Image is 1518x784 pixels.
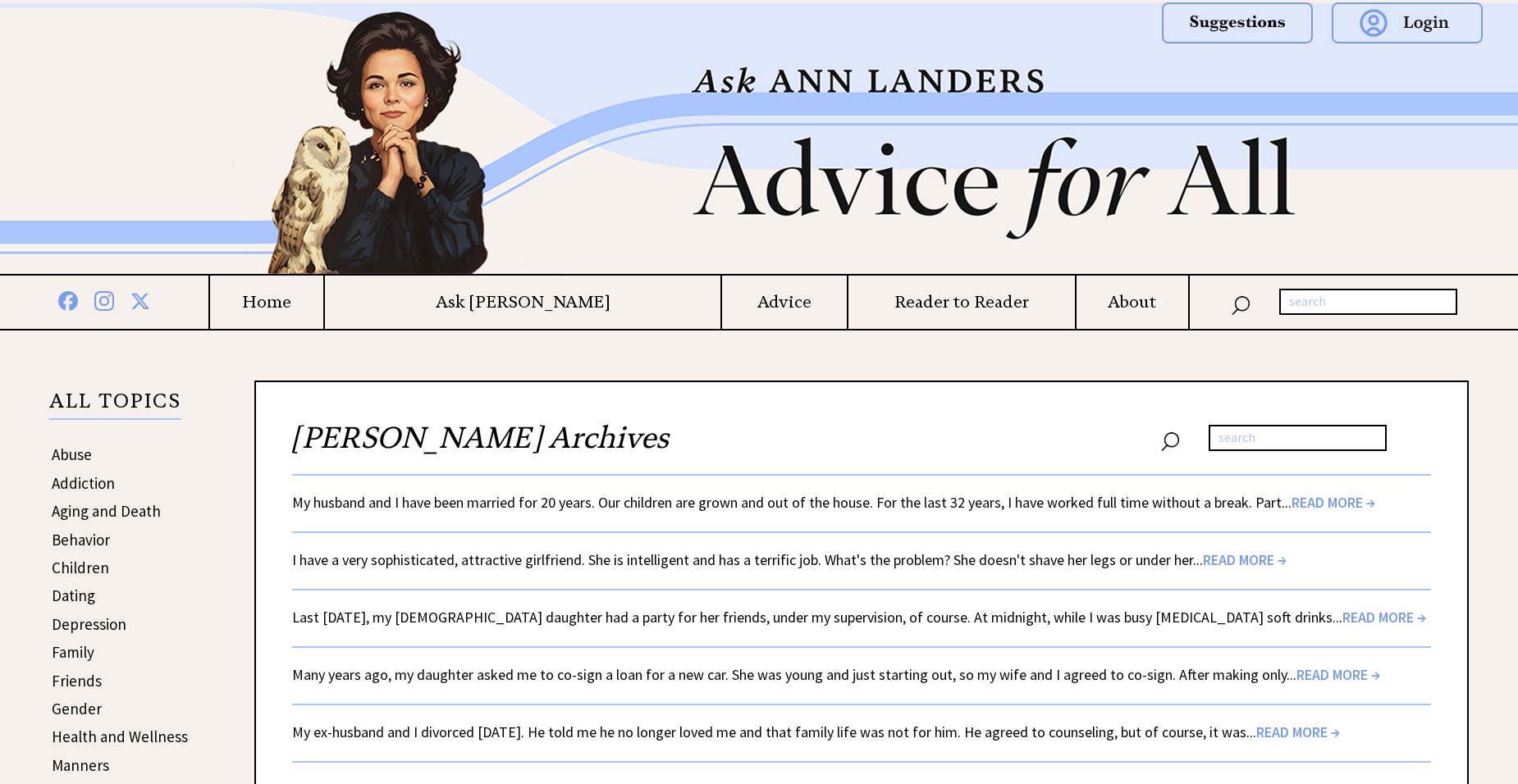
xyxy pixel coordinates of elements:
[52,755,109,775] a: Manners
[52,558,109,577] a: Children
[1342,608,1426,627] span: READ MORE →
[722,292,847,312] a: Advice
[52,642,94,662] a: Family
[52,586,95,605] a: Dating
[52,473,115,493] a: Addiction
[1350,3,1358,274] img: right_new2.png
[52,699,102,718] a: Gender
[1160,428,1180,452] img: search_nav.png
[848,292,1075,312] a: Reader to Reader
[292,665,1380,684] a: Many years ago, my daughter asked me to co-sign a loan for a new car. She was young and just star...
[1332,2,1483,43] img: login.png
[52,727,188,746] a: Health and Wellness
[210,292,323,312] a: Home
[292,608,1426,627] a: Last [DATE], my [DEMOGRAPHIC_DATA] daughter had a party for her friends, under my supervision, of...
[94,288,114,311] img: instagram%20blue.png
[292,493,1375,512] a: My husband and I have been married for 20 years. Our children are grown and out of the house. For...
[1209,425,1387,451] input: search
[325,292,721,312] a: Ask [PERSON_NAME]
[1231,292,1251,316] img: search_nav.png
[1279,289,1457,315] input: search
[1256,722,1340,741] span: READ MORE →
[1162,2,1313,43] img: suggestions.png
[58,288,78,311] img: facebook%20blue.png
[52,501,161,521] a: Aging and Death
[1292,493,1375,512] span: READ MORE →
[292,550,1287,569] a: I have a very sophisticated, attractive girlfriend. She is intelligent and has a terrific job. Wh...
[52,444,92,464] a: Abuse
[1296,665,1380,684] span: READ MORE →
[168,3,1350,274] img: header2b_v1.png
[292,418,1431,474] h2: [PERSON_NAME] Archives
[1077,292,1188,312] a: About
[49,392,181,420] p: ALL TOPICS
[52,671,102,691] a: Friends
[130,289,150,311] img: x%20blue.png
[1203,550,1287,569] span: READ MORE →
[52,614,126,634] a: Depression
[52,530,110,549] a: Behavior
[292,722,1340,741] a: My ex-husband and I divorced [DATE]. He told me he no longer loved me and that family life was no...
